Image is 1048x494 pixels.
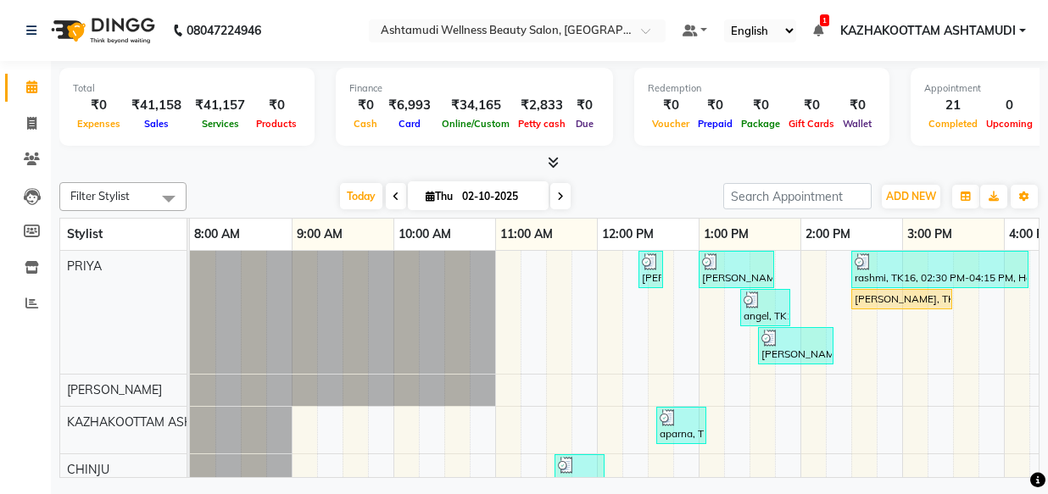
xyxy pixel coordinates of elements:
a: 1:00 PM [700,222,753,247]
div: ₹0 [349,96,382,115]
span: PRIYA [67,258,102,274]
div: Finance [349,81,599,96]
span: CHINJU [67,462,109,477]
a: 2:00 PM [801,222,855,247]
div: ₹0 [839,96,876,115]
span: Expenses [73,118,125,130]
button: ADD NEW [882,185,940,208]
span: Thu [421,190,457,203]
span: [PERSON_NAME] [67,382,162,397]
span: 1 [820,14,829,26]
div: ₹0 [570,96,599,115]
span: KAZHAKOOTTAM ASHTAMUDI [840,22,1016,40]
div: jeenu, TK03, 11:35 AM-12:05 PM, Eyebrows Threading,Forehead Threading [556,457,603,489]
div: ₹0 [252,96,301,115]
div: angel, TK14, 01:25 PM-01:55 PM, Under Arm Waxing [742,291,789,324]
span: Stylist [67,226,103,241]
input: Search Appointment [723,183,872,209]
div: ₹0 [73,96,125,115]
span: Today [340,183,382,209]
a: 10:00 AM [394,222,455,247]
div: ₹41,158 [125,96,188,115]
b: 08047224946 [187,7,261,54]
span: Due [571,118,598,130]
span: Gift Cards [784,118,839,130]
span: Card [394,118,425,130]
span: Cash [349,118,382,130]
span: KAZHAKOOTTAM ASHTAMUDI [67,414,238,430]
div: [PERSON_NAME], TK13, 01:00 PM-01:45 PM, Eyebrows Threading,Upper Lip Threading [700,253,772,286]
div: 21 [924,96,982,115]
div: ₹2,833 [514,96,570,115]
input: 2025-10-02 [457,184,542,209]
span: Products [252,118,301,130]
span: Wallet [839,118,876,130]
span: Prepaid [694,118,737,130]
span: Sales [140,118,173,130]
div: [PERSON_NAME], TK08, 02:30 PM-03:30 PM, Aroma Manicure [853,291,950,307]
a: 1 [813,23,823,38]
a: 9:00 AM [293,222,347,247]
a: 11:00 AM [496,222,557,247]
div: [PERSON_NAME] UST, TK15, 01:35 PM-02:20 PM, Eyebrows Threading,Under Arm Waxing [760,330,832,362]
div: ₹34,165 [438,96,514,115]
div: ₹0 [737,96,784,115]
div: aparna, TK09, 12:35 PM-01:05 PM, Air Brush Makeup [658,409,705,441]
div: ₹0 [784,96,839,115]
div: ₹41,157 [188,96,252,115]
span: Services [198,118,243,130]
a: 8:00 AM [190,222,244,247]
div: ₹6,993 [382,96,438,115]
div: rashmi, TK16, 02:30 PM-04:15 PM, Hair Spa,Upper Lip Threading,Eyebrows Threading [853,253,1027,286]
span: Upcoming [982,118,1037,130]
div: ₹0 [694,96,737,115]
span: Completed [924,118,982,130]
span: Online/Custom [438,118,514,130]
a: 12:00 PM [598,222,658,247]
img: logo [43,7,159,54]
div: Redemption [648,81,876,96]
span: ADD NEW [886,190,936,203]
span: Petty cash [514,118,570,130]
div: [PERSON_NAME], TK05, 12:25 PM-12:40 PM, Eyebrows Threading [640,253,661,286]
div: Total [73,81,301,96]
div: 0 [982,96,1037,115]
div: ₹0 [648,96,694,115]
span: Filter Stylist [70,189,130,203]
span: Package [737,118,784,130]
a: 3:00 PM [903,222,956,247]
span: Voucher [648,118,694,130]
